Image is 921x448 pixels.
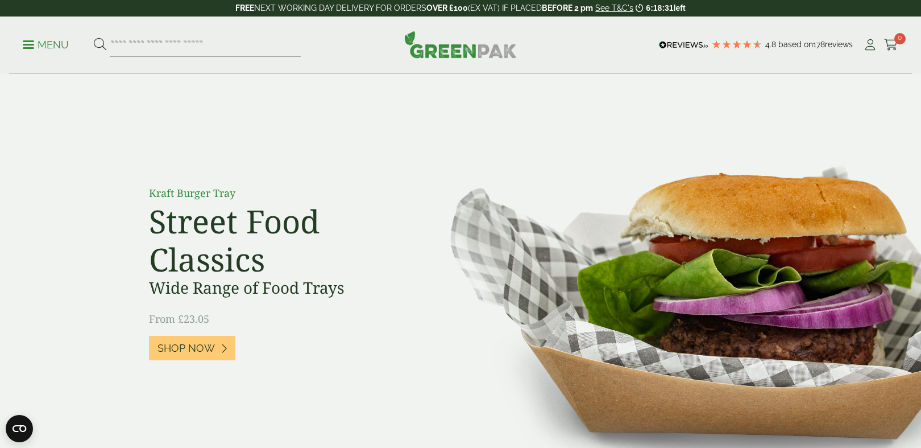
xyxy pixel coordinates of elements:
strong: BEFORE 2 pm [542,3,593,13]
i: My Account [863,39,877,51]
a: Menu [23,38,69,50]
span: From £23.05 [149,312,209,326]
div: 4.78 Stars [711,39,762,50]
span: Based on [778,40,813,49]
p: Kraft Burger Tray [149,186,405,201]
strong: OVER £100 [426,3,468,13]
a: Shop Now [149,336,235,360]
button: Open CMP widget [6,415,33,442]
strong: FREE [235,3,254,13]
span: 4.8 [765,40,778,49]
span: reviews [825,40,853,49]
span: 178 [813,40,825,49]
span: 6:18:31 [646,3,673,13]
a: 0 [884,36,898,54]
h3: Wide Range of Food Trays [149,278,405,298]
span: 0 [894,33,906,44]
img: REVIEWS.io [659,41,708,49]
p: Menu [23,38,69,52]
img: GreenPak Supplies [404,31,517,58]
h2: Street Food Classics [149,202,405,278]
a: See T&C's [595,3,633,13]
i: Cart [884,39,898,51]
span: left [674,3,686,13]
span: Shop Now [157,342,215,355]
